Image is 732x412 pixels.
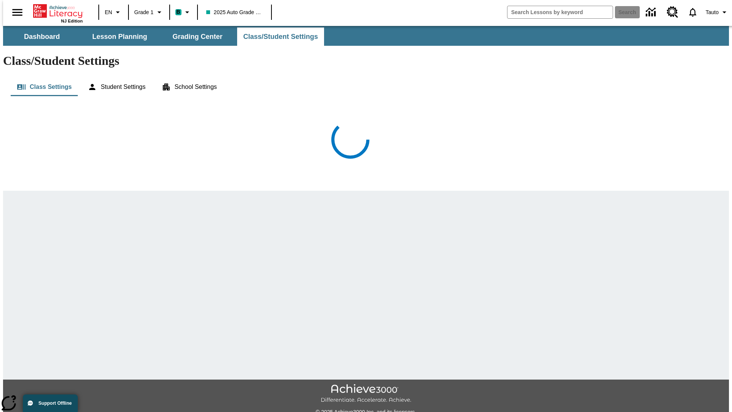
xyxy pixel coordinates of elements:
button: Student Settings [82,78,151,96]
a: Notifications [683,2,703,22]
span: NJ Edition [61,19,83,23]
button: Profile/Settings [703,5,732,19]
span: Grade 1 [134,8,154,16]
a: Resource Center, Will open in new tab [662,2,683,23]
button: Open side menu [6,1,29,24]
button: Dashboard [4,27,80,46]
a: Home [33,3,83,19]
div: Class/Student Settings [11,78,721,96]
button: Language: EN, Select a language [101,5,126,19]
button: Class Settings [11,78,78,96]
a: Data Center [641,2,662,23]
span: Tauto [706,8,719,16]
div: SubNavbar [3,26,729,46]
button: Grade: Grade 1, Select a grade [131,5,167,19]
div: SubNavbar [3,27,325,46]
input: search field [507,6,613,18]
span: Support Offline [39,401,72,406]
img: Achieve3000 Differentiate Accelerate Achieve [321,384,411,404]
span: B [177,7,180,17]
button: Lesson Planning [82,27,158,46]
span: 2025 Auto Grade 1 A [206,8,263,16]
button: Boost Class color is teal. Change class color [172,5,195,19]
button: Support Offline [23,394,78,412]
button: School Settings [156,78,223,96]
span: EN [105,8,112,16]
div: Home [33,3,83,23]
button: Grading Center [159,27,236,46]
button: Class/Student Settings [237,27,324,46]
h1: Class/Student Settings [3,54,729,68]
